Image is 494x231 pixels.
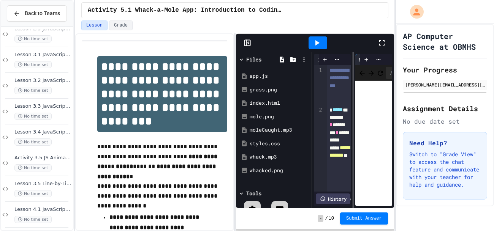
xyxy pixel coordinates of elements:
[402,3,426,20] div: My Account
[318,215,323,222] span: -
[14,155,71,161] span: Activity 3.5 JS Animation Virtual Aquarium
[7,5,67,22] button: Back to Teams
[250,72,309,80] div: app.js
[409,138,481,148] h3: Need Help?
[81,20,108,30] button: Lesson
[14,103,71,110] span: Lesson 3.3 JavaScript Arrays
[358,68,366,77] span: Back
[367,68,375,77] span: Forward
[403,64,487,75] h2: Your Progress
[355,54,404,65] div: WebView
[14,206,71,213] span: Lesson 4.1 JavaScript Conditional Statements
[14,216,52,223] span: No time set
[250,167,309,174] div: whacked.png
[14,129,71,135] span: Lesson 3.4 JavaScript Objects & Classes
[88,6,282,15] span: Activity 5.1 Whack-a-Mole App: Introduction to Coding a Complete Create Performance Task
[250,113,309,121] div: mole.png
[14,181,71,187] span: Lesson 3.5 Line-by-Line Explanation of Animation Virtual Aquarium
[403,103,487,114] h2: Assignment Details
[405,81,485,88] div: [PERSON_NAME][EMAIL_ADDRESS][PERSON_NAME][DOMAIN_NAME]
[377,68,384,77] button: Refresh
[14,35,52,42] span: No time set
[314,55,352,63] div: index.html
[355,56,384,64] div: WebView
[109,20,133,30] button: Grade
[14,77,71,84] span: Lesson 3.2 JavaScript Operators
[25,9,60,17] span: Back to Teams
[14,138,52,146] span: No time set
[250,99,309,107] div: index.html
[325,215,328,222] span: /
[250,153,309,161] div: whack.mp3
[386,67,395,79] div: /
[314,106,323,190] div: 2
[340,212,388,225] button: Submit Answer
[246,189,261,197] div: Tools
[14,87,52,94] span: No time set
[409,151,481,189] p: Switch to "Grade View" to access the chat feature and communicate with your teacher for help and ...
[14,190,52,197] span: No time set
[250,86,309,94] div: grass.png
[250,140,309,148] div: styles.css
[403,117,487,126] div: No due date set
[250,126,309,134] div: moleCaught.mp3
[14,113,52,120] span: No time set
[14,61,52,68] span: No time set
[314,67,323,106] div: 1
[14,164,52,171] span: No time set
[329,215,334,222] span: 10
[355,81,392,206] iframe: Web Preview
[246,55,261,63] div: Files
[314,54,361,65] div: index.html
[403,31,487,52] h1: AP Computer Science at OBMHS
[316,193,350,204] div: History
[14,52,71,58] span: Lesson 3.1 JavaScript Functions
[346,215,382,222] span: Submit Answer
